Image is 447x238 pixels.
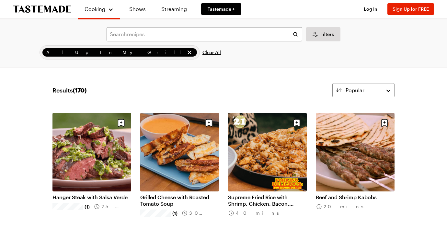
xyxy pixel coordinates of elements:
a: To Tastemade Home Page [13,5,71,13]
a: Hanger Steak with Salsa Verde [52,194,131,200]
a: Supreme Fried Rice with Shrimp, Chicken, Bacon, Pickled Raisins & Jalapenos [228,194,307,207]
span: Results [52,86,86,95]
button: Sign Up for FREE [387,3,434,15]
button: Save recipe [378,117,391,129]
button: Cooking [84,3,114,16]
span: All Up In My Grill [46,49,185,56]
a: Beef and Shrimp Kabobs [316,194,395,200]
button: Save recipe [115,117,127,129]
span: Clear All [202,49,221,56]
button: Save recipe [203,117,215,129]
button: Desktop filters [306,27,340,41]
span: Cooking [85,6,105,12]
button: Save recipe [291,117,303,129]
span: Tastemade + [208,6,235,12]
span: Popular [346,86,364,94]
button: remove All Up In My Grill [186,49,193,56]
a: Grilled Cheese with Roasted Tomato Soup [140,194,219,207]
span: Filters [320,31,334,38]
span: Sign Up for FREE [393,6,429,12]
button: Clear All [202,45,221,59]
button: Log In [358,6,384,12]
span: Log In [364,6,377,12]
button: Popular [332,83,395,97]
span: ( 170 ) [73,87,86,94]
a: Tastemade + [201,3,241,15]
